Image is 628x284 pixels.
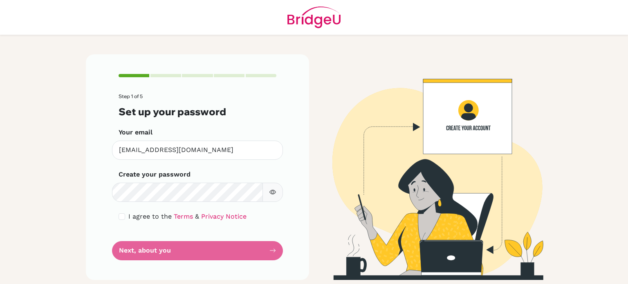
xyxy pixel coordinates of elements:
span: Step 1 of 5 [119,93,143,99]
span: I agree to the [128,212,172,220]
h3: Set up your password [119,106,276,118]
a: Privacy Notice [201,212,247,220]
label: Create your password [119,170,191,179]
span: & [195,212,199,220]
label: Your email [119,127,153,137]
input: Insert your email* [112,141,283,160]
a: Terms [174,212,193,220]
